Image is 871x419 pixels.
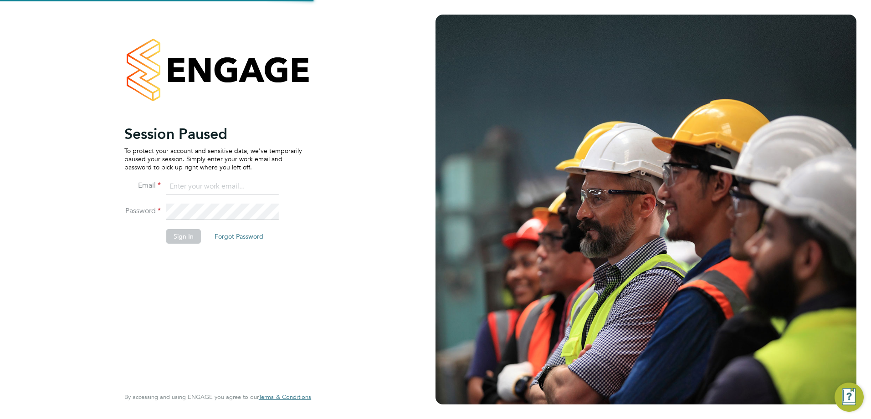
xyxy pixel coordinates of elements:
h2: Session Paused [124,125,302,143]
a: Terms & Conditions [259,393,311,401]
button: Forgot Password [207,229,271,244]
span: By accessing and using ENGAGE you agree to our [124,393,311,401]
label: Password [124,206,161,216]
button: Engage Resource Center [835,383,864,412]
button: Sign In [166,229,201,244]
input: Enter your work email... [166,179,279,195]
p: To protect your account and sensitive data, we've temporarily paused your session. Simply enter y... [124,147,302,172]
label: Email [124,181,161,190]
